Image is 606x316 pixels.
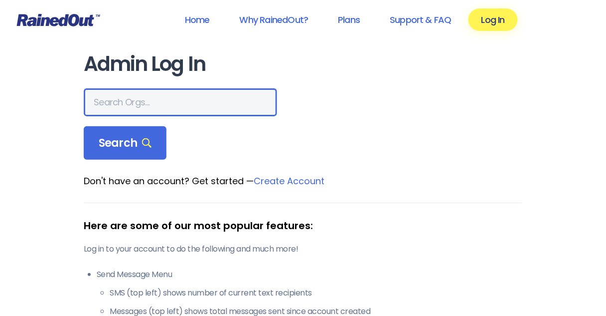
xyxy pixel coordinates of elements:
[84,53,522,75] h1: Admin Log In
[84,88,277,116] input: Search Orgs…
[172,8,223,31] a: Home
[254,175,324,187] a: Create Account
[377,8,464,31] a: Support & FAQ
[99,136,151,150] span: Search
[227,8,321,31] a: Why RainedOut?
[84,243,522,255] p: Log in to your account to do the following and much more!
[468,8,518,31] a: Log In
[325,8,373,31] a: Plans
[110,287,522,299] li: SMS (top left) shows number of current text recipients
[84,218,522,233] div: Here are some of our most popular features:
[84,126,166,160] div: Search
